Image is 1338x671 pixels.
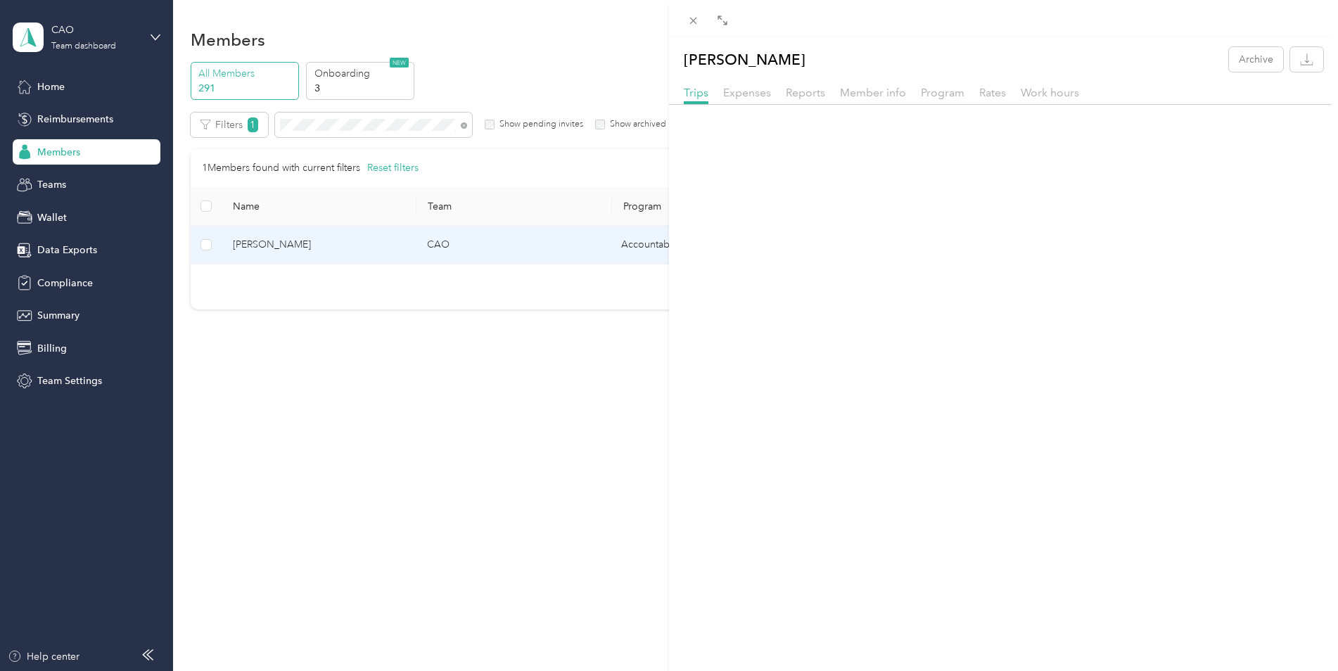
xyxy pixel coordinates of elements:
span: Program [921,86,964,99]
span: Trips [684,86,708,99]
span: Reports [786,86,825,99]
span: Expenses [723,86,771,99]
iframe: Everlance-gr Chat Button Frame [1259,592,1338,671]
p: [PERSON_NAME] [684,47,805,72]
span: Work hours [1021,86,1079,99]
button: Archive [1229,47,1283,72]
span: Rates [979,86,1006,99]
span: Member info [840,86,906,99]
